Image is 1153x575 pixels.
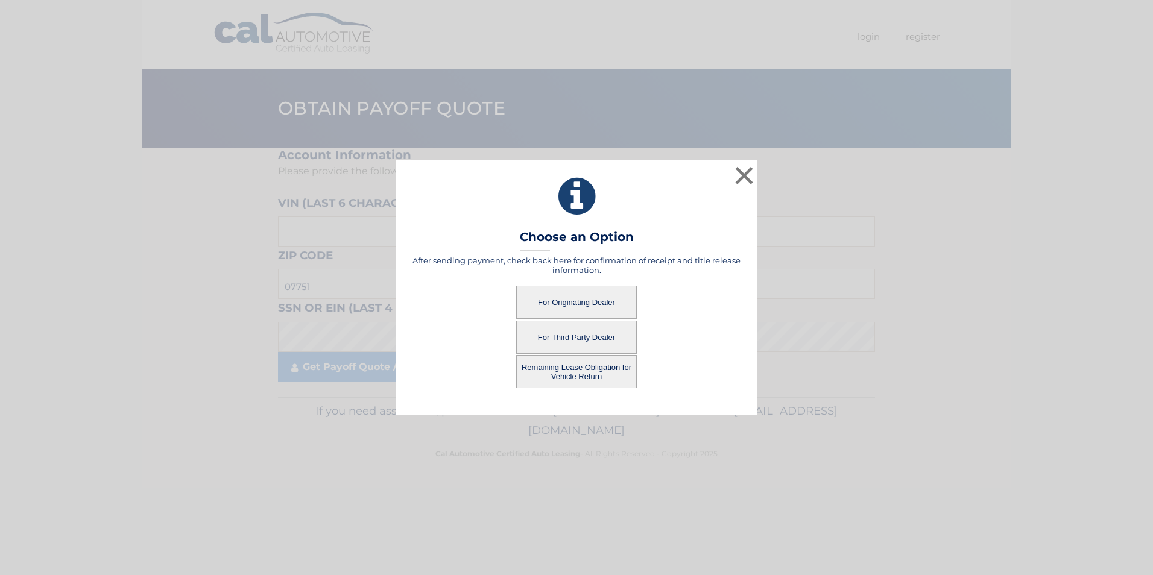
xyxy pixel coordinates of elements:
[516,286,637,319] button: For Originating Dealer
[516,355,637,388] button: Remaining Lease Obligation for Vehicle Return
[411,256,742,275] h5: After sending payment, check back here for confirmation of receipt and title release information.
[520,230,634,251] h3: Choose an Option
[732,163,756,187] button: ×
[516,321,637,354] button: For Third Party Dealer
